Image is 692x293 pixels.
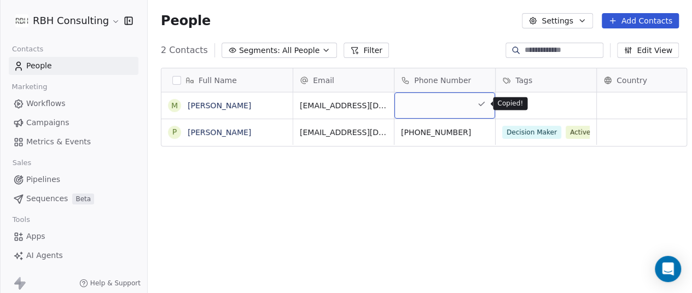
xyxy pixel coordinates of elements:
[300,127,387,138] span: [EMAIL_ADDRESS][DOMAIN_NAME]
[188,128,251,137] a: [PERSON_NAME]
[9,171,138,189] a: Pipelines
[72,194,94,204] span: Beta
[79,279,141,288] a: Help & Support
[26,250,63,261] span: AI Agents
[33,14,109,28] span: RBH Consulting
[8,212,34,228] span: Tools
[497,99,523,108] p: Copied!
[8,155,36,171] span: Sales
[617,43,679,58] button: Edit View
[90,279,141,288] span: Help & Support
[344,43,389,58] button: Filter
[401,127,489,138] span: [PHONE_NUMBER]
[9,227,138,245] a: Apps
[26,117,69,128] span: Campaigns
[394,68,495,92] div: Phone Number
[188,101,251,110] a: [PERSON_NAME]
[172,126,177,138] div: P
[502,126,561,139] span: Decision Maker
[26,231,45,242] span: Apps
[496,68,596,92] div: Tags
[171,100,178,112] div: M
[566,126,595,139] span: Active
[239,45,280,56] span: Segments:
[293,68,394,92] div: Email
[15,14,28,27] img: RBHLOGOGREEN.png
[161,44,208,57] span: 2 Contacts
[655,256,681,282] div: Open Intercom Messenger
[414,75,471,86] span: Phone Number
[199,75,237,86] span: Full Name
[13,11,117,30] button: RBH Consulting
[161,13,211,29] span: People
[282,45,319,56] span: All People
[9,114,138,132] a: Campaigns
[515,75,532,86] span: Tags
[7,79,52,95] span: Marketing
[26,193,68,204] span: Sequences
[26,174,60,185] span: Pipelines
[7,41,48,57] span: Contacts
[602,13,679,28] button: Add Contacts
[522,13,592,28] button: Settings
[161,68,293,92] div: Full Name
[26,60,52,72] span: People
[26,136,91,148] span: Metrics & Events
[9,95,138,113] a: Workflows
[9,133,138,151] a: Metrics & Events
[26,98,66,109] span: Workflows
[9,57,138,75] a: People
[9,247,138,265] a: AI Agents
[300,100,387,111] span: [EMAIL_ADDRESS][DOMAIN_NAME]
[9,190,138,208] a: SequencesBeta
[617,75,647,86] span: Country
[313,75,334,86] span: Email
